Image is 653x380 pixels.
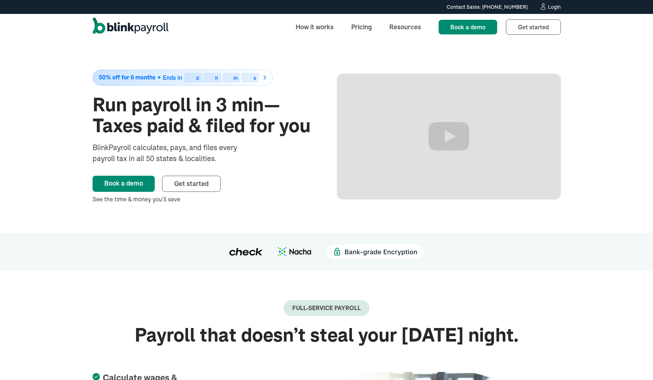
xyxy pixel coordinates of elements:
div: s [254,75,256,81]
div: m [233,75,238,81]
div: d [196,75,199,81]
span: Get started [518,23,549,31]
div: BlinkPayroll calculates, pays, and files every payroll tax in all 50 states & localities. [93,142,256,164]
a: Pricing [345,19,378,35]
div: h [215,75,218,81]
h1: Run payroll in 3 min—Taxes paid & filed for you [93,94,316,136]
span: 50% off for 6 months [99,74,155,81]
a: Resources [383,19,427,35]
span: Book a demo [450,23,485,31]
a: 50% off for 6 monthsEnds indhms [93,70,316,86]
span: Get started [174,179,209,188]
span: Ends in [163,74,182,81]
a: Login [539,3,561,11]
a: Book a demo [439,20,497,34]
a: Book a demo [93,176,155,192]
h2: Payroll that doesn’t steal your [DATE] night. [93,325,561,346]
iframe: Run Payroll in 3 min with BlinkPayroll [337,74,561,200]
a: Get started [506,19,561,35]
div: Full-Service payroll [292,305,361,312]
div: Contact Sales: [PHONE_NUMBER] [447,3,528,11]
a: Get started [162,176,221,192]
div: See the time & money you’ll save [93,195,316,204]
a: How it works [290,19,339,35]
div: Login [548,4,561,10]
